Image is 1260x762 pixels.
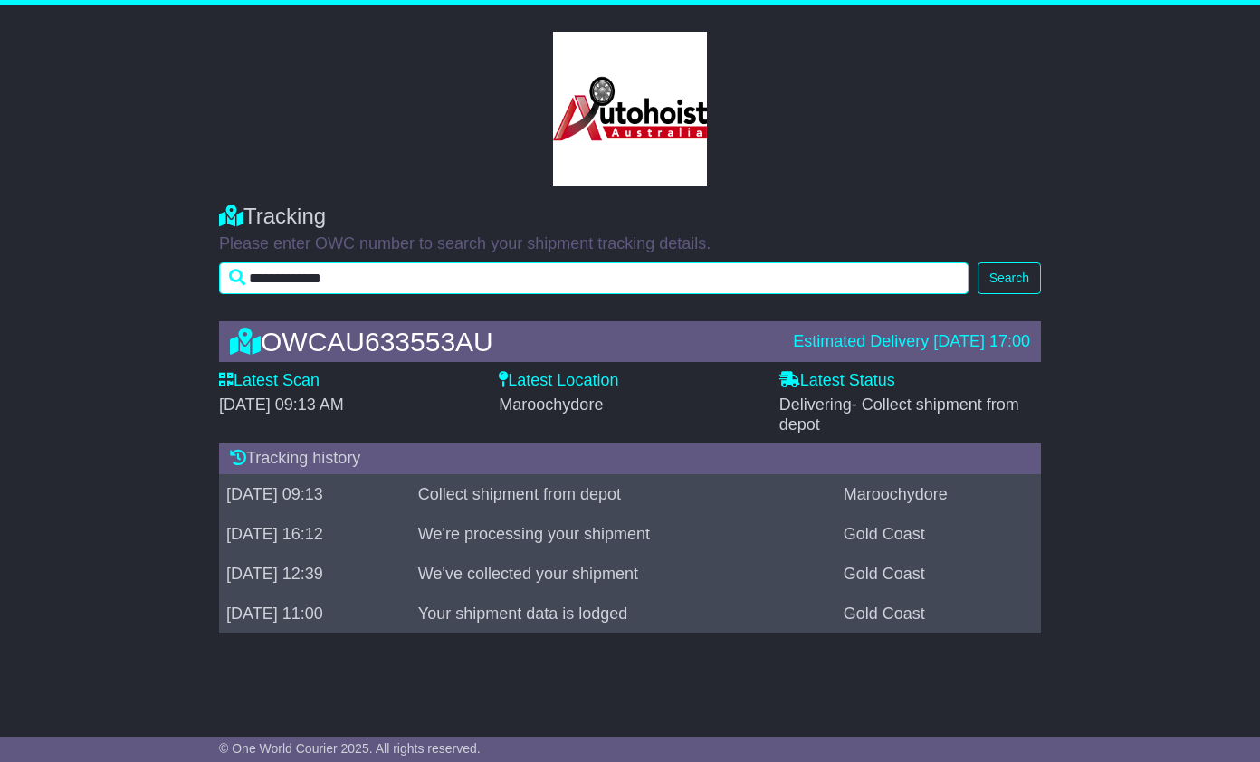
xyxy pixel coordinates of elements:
td: Your shipment data is lodged [411,594,836,633]
td: [DATE] 12:39 [219,554,411,594]
button: Search [978,262,1041,294]
td: We've collected your shipment [411,554,836,594]
span: Maroochydore [499,395,603,414]
span: - Collect shipment from depot [779,395,1019,433]
td: [DATE] 16:12 [219,514,411,554]
td: Gold Coast [836,554,1041,594]
span: © One World Courier 2025. All rights reserved. [219,741,481,756]
label: Latest Location [499,371,618,391]
td: Gold Coast [836,594,1041,633]
td: Gold Coast [836,514,1041,554]
td: Collect shipment from depot [411,474,836,514]
span: Delivering [779,395,1019,433]
p: Please enter OWC number to search your shipment tracking details. [219,234,1041,254]
label: Latest Scan [219,371,320,391]
td: [DATE] 09:13 [219,474,411,514]
div: OWCAU633553AU [221,327,784,357]
img: GetCustomerLogo [553,32,707,186]
div: Tracking [219,204,1041,230]
div: Tracking history [219,443,1041,474]
td: We're processing your shipment [411,514,836,554]
td: [DATE] 11:00 [219,594,411,633]
span: [DATE] 09:13 AM [219,395,344,414]
td: Maroochydore [836,474,1041,514]
label: Latest Status [779,371,895,391]
div: Estimated Delivery [DATE] 17:00 [793,332,1030,352]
